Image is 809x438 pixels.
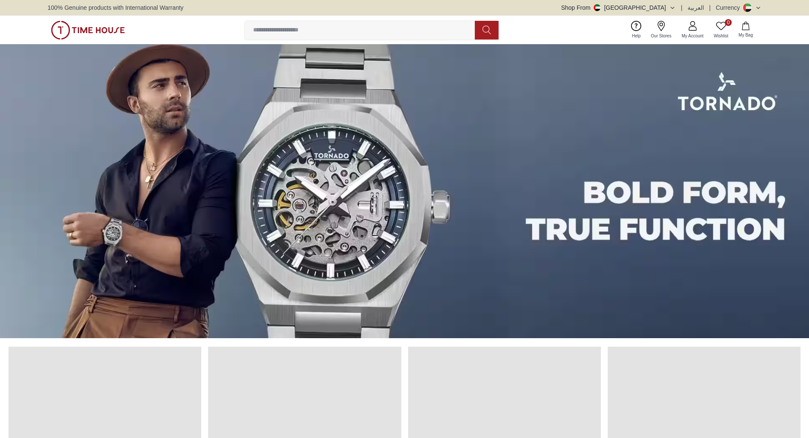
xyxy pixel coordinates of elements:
span: 0 [725,19,732,26]
img: United Arab Emirates [594,4,600,11]
span: | [709,3,711,12]
a: 0Wishlist [709,19,733,41]
span: My Bag [735,32,756,38]
a: Our Stores [646,19,677,41]
span: 100% Genuine products with International Warranty [48,3,183,12]
div: Currency [716,3,743,12]
span: Our Stores [648,33,675,39]
span: Help [629,33,644,39]
button: Shop From[GEOGRAPHIC_DATA] [561,3,676,12]
img: ... [51,21,125,40]
span: My Account [678,33,707,39]
span: | [681,3,682,12]
button: العربية [688,3,704,12]
span: Wishlist [710,33,732,39]
button: My Bag [733,20,758,40]
a: Help [627,19,646,41]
